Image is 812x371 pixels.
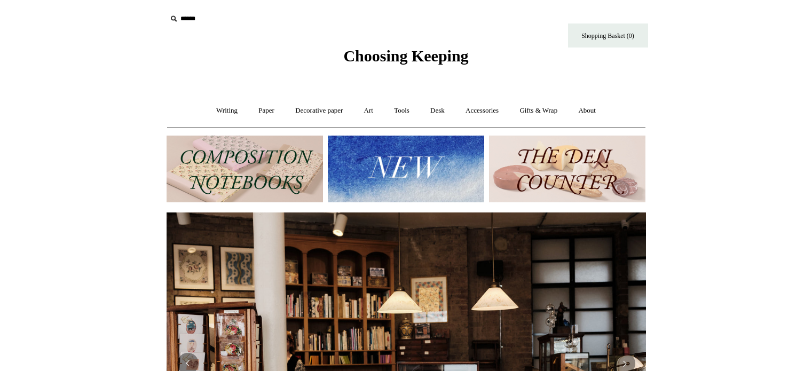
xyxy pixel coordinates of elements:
[384,97,419,125] a: Tools
[343,56,468,63] a: Choosing Keeping
[343,47,468,65] span: Choosing Keeping
[207,97,247,125] a: Writing
[249,97,284,125] a: Paper
[421,97,454,125] a: Desk
[328,136,484,202] img: New.jpg__PID:f73bdf93-380a-4a35-bcfe-7823039498e1
[569,97,605,125] a: About
[167,136,323,202] img: 202302 Composition ledgers.jpg__PID:69722ee6-fa44-49dd-a067-31375e5d54ec
[489,136,645,202] img: The Deli Counter
[354,97,383,125] a: Art
[510,97,567,125] a: Gifts & Wrap
[568,23,648,48] a: Shopping Basket (0)
[456,97,508,125] a: Accessories
[286,97,352,125] a: Decorative paper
